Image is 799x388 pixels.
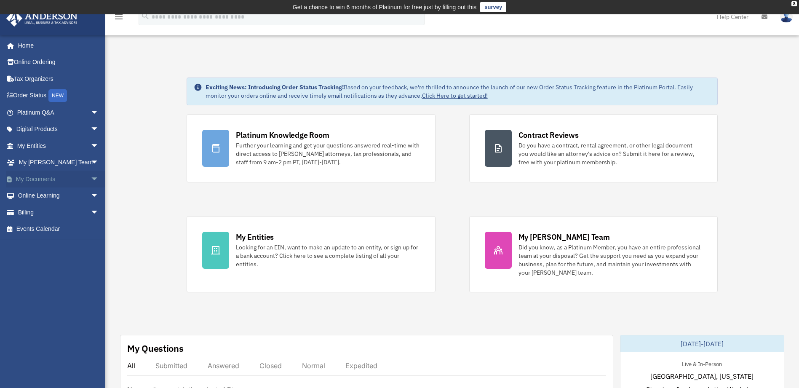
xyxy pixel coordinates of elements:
div: close [791,1,797,6]
a: Tax Organizers [6,70,112,87]
div: All [127,361,135,370]
i: search [141,11,150,21]
div: Live & In-Person [675,359,729,368]
span: arrow_drop_down [91,104,107,121]
span: arrow_drop_down [91,187,107,205]
span: arrow_drop_down [91,121,107,138]
span: [GEOGRAPHIC_DATA], [US_STATE] [650,371,754,381]
a: Billingarrow_drop_down [6,204,112,221]
div: Contract Reviews [518,130,579,140]
div: My [PERSON_NAME] Team [518,232,610,242]
span: arrow_drop_down [91,171,107,188]
div: Based on your feedback, we're thrilled to announce the launch of our new Order Status Tracking fe... [206,83,711,100]
a: Digital Productsarrow_drop_down [6,121,112,138]
div: My Questions [127,342,184,355]
div: NEW [48,89,67,102]
a: My Entitiesarrow_drop_down [6,137,112,154]
img: User Pic [780,11,793,23]
i: menu [114,12,124,22]
div: Get a chance to win 6 months of Platinum for free just by filling out this [293,2,477,12]
a: Home [6,37,107,54]
a: Online Ordering [6,54,112,71]
div: Do you have a contract, rental agreement, or other legal document you would like an attorney's ad... [518,141,703,166]
span: arrow_drop_down [91,154,107,171]
a: survey [480,2,506,12]
a: Platinum Q&Aarrow_drop_down [6,104,112,121]
div: Expedited [345,361,377,370]
div: Platinum Knowledge Room [236,130,329,140]
div: Submitted [155,361,187,370]
a: Platinum Knowledge Room Further your learning and get your questions answered real-time with dire... [187,114,436,182]
strong: Exciting News: Introducing Order Status Tracking! [206,83,344,91]
a: Order StatusNEW [6,87,112,104]
a: My [PERSON_NAME] Teamarrow_drop_down [6,154,112,171]
div: Normal [302,361,325,370]
div: Looking for an EIN, want to make an update to an entity, or sign up for a bank account? Click her... [236,243,420,268]
a: Click Here to get started! [422,92,488,99]
div: Further your learning and get your questions answered real-time with direct access to [PERSON_NAM... [236,141,420,166]
div: My Entities [236,232,274,242]
a: My [PERSON_NAME] Team Did you know, as a Platinum Member, you have an entire professional team at... [469,216,718,292]
span: arrow_drop_down [91,137,107,155]
div: Answered [208,361,239,370]
span: arrow_drop_down [91,204,107,221]
a: Events Calendar [6,221,112,238]
a: My Documentsarrow_drop_down [6,171,112,187]
img: Anderson Advisors Platinum Portal [4,10,80,27]
a: My Entities Looking for an EIN, want to make an update to an entity, or sign up for a bank accoun... [187,216,436,292]
div: [DATE]-[DATE] [620,335,784,352]
a: Online Learningarrow_drop_down [6,187,112,204]
div: Did you know, as a Platinum Member, you have an entire professional team at your disposal? Get th... [518,243,703,277]
a: Contract Reviews Do you have a contract, rental agreement, or other legal document you would like... [469,114,718,182]
a: menu [114,15,124,22]
div: Closed [259,361,282,370]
